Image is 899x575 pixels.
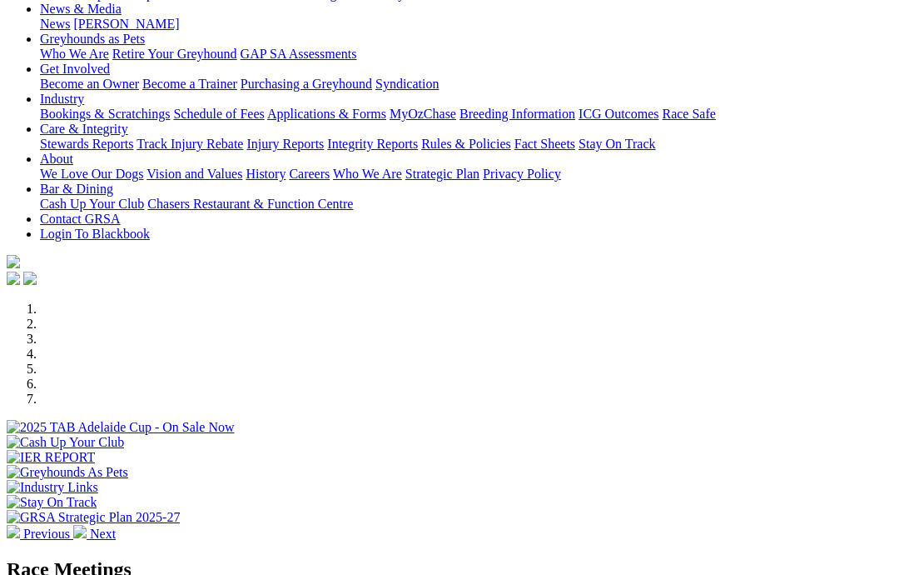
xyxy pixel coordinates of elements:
img: chevron-right-pager-white.svg [73,525,87,538]
img: logo-grsa-white.png [7,255,20,268]
a: Who We Are [333,167,402,181]
img: twitter.svg [23,272,37,285]
div: Care & Integrity [40,137,892,152]
span: Next [90,527,116,541]
a: Get Involved [40,62,110,76]
a: Careers [289,167,330,181]
a: Industry [40,92,84,106]
a: Chasers Restaurant & Function Centre [147,197,353,211]
a: ICG Outcomes [579,107,658,121]
a: Vision and Values [147,167,242,181]
a: Become a Trainer [142,77,237,91]
a: Strategic Plan [405,167,479,181]
img: Industry Links [7,480,98,495]
a: GAP SA Assessments [241,47,357,61]
div: News & Media [40,17,892,32]
a: Syndication [375,77,439,91]
a: Fact Sheets [514,137,575,151]
a: Stewards Reports [40,137,133,151]
a: News [40,17,70,31]
a: We Love Our Dogs [40,167,143,181]
a: Cash Up Your Club [40,197,144,211]
a: Previous [7,527,73,541]
a: Who We Are [40,47,109,61]
a: Become an Owner [40,77,139,91]
span: Previous [23,527,70,541]
a: Privacy Policy [483,167,561,181]
a: MyOzChase [390,107,456,121]
img: IER REPORT [7,450,95,465]
a: Injury Reports [246,137,324,151]
a: Bar & Dining [40,182,113,196]
a: Schedule of Fees [173,107,264,121]
img: Cash Up Your Club [7,435,124,450]
a: Purchasing a Greyhound [241,77,372,91]
a: Breeding Information [459,107,575,121]
a: About [40,152,73,166]
img: Greyhounds As Pets [7,465,128,480]
div: Greyhounds as Pets [40,47,892,62]
a: Bookings & Scratchings [40,107,170,121]
img: facebook.svg [7,272,20,285]
img: Stay On Track [7,495,97,510]
a: Integrity Reports [327,137,418,151]
a: Greyhounds as Pets [40,32,145,46]
a: Applications & Forms [267,107,386,121]
a: [PERSON_NAME] [73,17,179,31]
a: News & Media [40,2,122,16]
a: Rules & Policies [421,137,511,151]
img: 2025 TAB Adelaide Cup - On Sale Now [7,420,235,435]
img: GRSA Strategic Plan 2025-27 [7,510,180,525]
img: chevron-left-pager-white.svg [7,525,20,538]
a: Track Injury Rebate [137,137,243,151]
div: About [40,167,892,182]
a: Contact GRSA [40,212,120,226]
a: Next [73,527,116,541]
div: Industry [40,107,892,122]
div: Bar & Dining [40,197,892,212]
a: Login To Blackbook [40,227,150,241]
a: Stay On Track [579,137,655,151]
a: History [246,167,286,181]
div: Get Involved [40,77,892,92]
a: Retire Your Greyhound [112,47,237,61]
a: Race Safe [662,107,715,121]
a: Care & Integrity [40,122,128,136]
